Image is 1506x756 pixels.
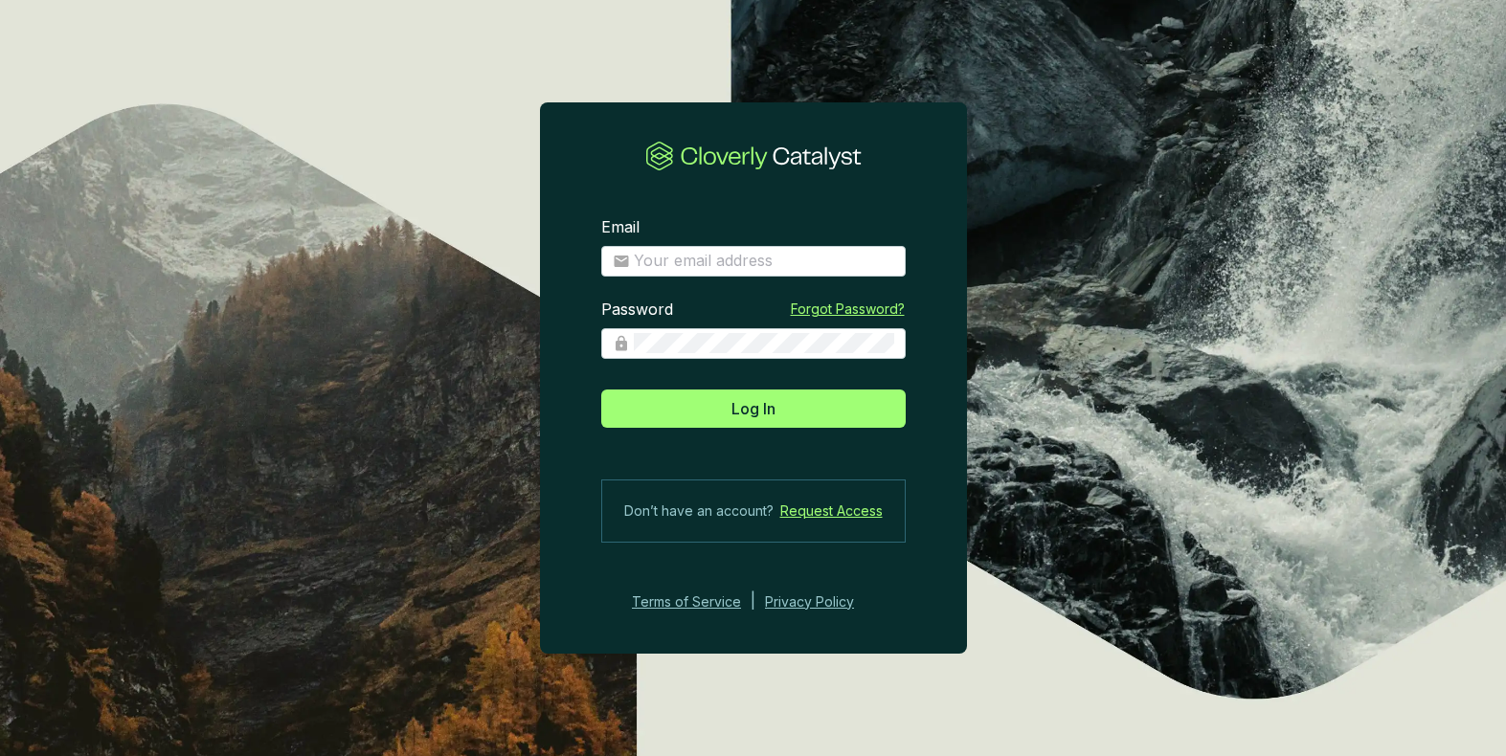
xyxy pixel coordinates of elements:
button: Log In [601,389,906,428]
label: Email [601,217,640,238]
a: Terms of Service [626,590,741,613]
input: Password [634,333,894,354]
label: Password [601,300,673,321]
span: Don’t have an account? [624,500,774,523]
input: Email [634,251,894,272]
a: Request Access [780,500,883,523]
span: Log In [731,397,775,420]
div: | [751,590,755,613]
a: Forgot Password? [791,300,905,319]
a: Privacy Policy [765,590,880,613]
